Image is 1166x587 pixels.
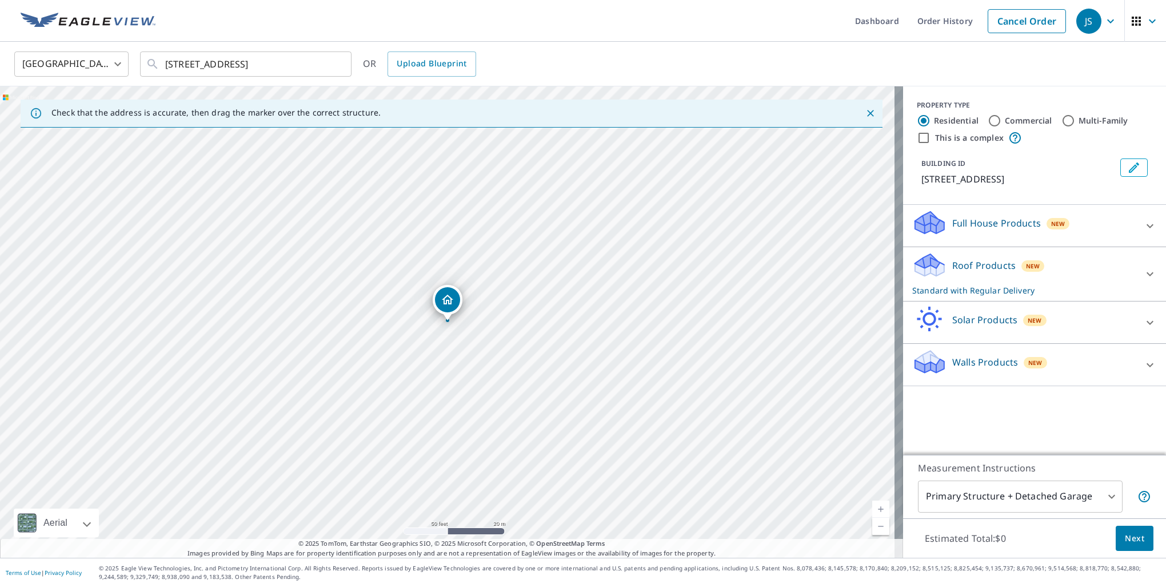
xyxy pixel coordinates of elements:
div: Primary Structure + Detached Garage [918,481,1123,513]
a: Terms of Use [6,569,41,577]
button: Close [863,106,878,121]
div: Aerial [40,509,71,537]
div: [GEOGRAPHIC_DATA] [14,48,129,80]
p: Check that the address is accurate, then drag the marker over the correct structure. [51,108,381,118]
img: EV Logo [21,13,155,30]
p: Standard with Regular Delivery [912,284,1136,296]
div: Full House ProductsNew [912,209,1157,242]
p: | [6,569,82,576]
span: Next [1125,532,1144,546]
span: New [1028,316,1042,325]
label: Multi-Family [1079,115,1128,126]
a: Current Level 19, Zoom Out [872,518,889,535]
p: © 2025 Eagle View Technologies, Inc. and Pictometry International Corp. All Rights Reserved. Repo... [99,564,1160,581]
div: Dropped pin, building 1, Residential property, 9023 NE 34th St Yarrow Point, WA 98004 [433,285,462,320]
div: JS [1076,9,1101,34]
p: Full House Products [952,216,1041,230]
span: © 2025 TomTom, Earthstar Geographics SIO, © 2025 Microsoft Corporation, © [298,539,605,549]
label: Residential [934,115,979,126]
a: Terms [586,539,605,548]
a: Cancel Order [988,9,1066,33]
p: [STREET_ADDRESS] [921,172,1116,186]
div: PROPERTY TYPE [917,100,1152,110]
div: Aerial [14,509,99,537]
a: Current Level 19, Zoom In [872,501,889,518]
label: This is a complex [935,132,1004,144]
div: Roof ProductsNewStandard with Regular Delivery [912,252,1157,296]
span: New [1026,261,1040,271]
span: Upload Blueprint [397,57,466,71]
p: BUILDING ID [921,158,965,168]
span: New [1028,358,1043,367]
input: Search by address or latitude-longitude [165,48,328,80]
label: Commercial [1005,115,1052,126]
a: Privacy Policy [45,569,82,577]
a: Upload Blueprint [388,51,476,77]
button: Edit building 1 [1120,158,1148,177]
button: Next [1116,526,1153,552]
a: OpenStreetMap [536,539,584,548]
div: Solar ProductsNew [912,306,1157,339]
span: New [1051,219,1065,228]
p: Measurement Instructions [918,461,1151,475]
span: Your report will include the primary structure and a detached garage if one exists. [1137,490,1151,503]
div: OR [363,51,476,77]
p: Estimated Total: $0 [916,526,1015,551]
p: Solar Products [952,313,1017,327]
p: Roof Products [952,259,1016,272]
p: Walls Products [952,355,1018,369]
div: Walls ProductsNew [912,348,1157,381]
